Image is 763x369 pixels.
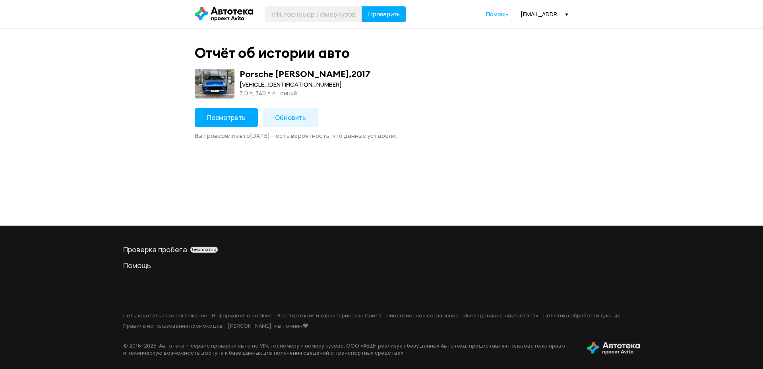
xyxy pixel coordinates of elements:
[123,312,207,319] a: Пользовательское соглашение
[123,245,640,254] div: Проверка пробега
[362,6,406,22] button: Проверить
[265,6,362,22] input: VIN, госномер, номер кузова
[195,44,350,62] div: Отчёт об истории авто
[228,322,308,329] a: [PERSON_NAME], мы помним
[277,312,381,319] a: Эксплуатация и характеристики Сайта
[463,312,538,319] a: Исследование «Автостата»
[123,342,575,356] p: © 2016– 2025 . Автотека — сервис проверки авто по VIN, госномеру и номеру кузова. ООО «АБД» реали...
[123,261,640,270] a: Помощь
[521,10,568,18] div: [EMAIL_ADDRESS][DOMAIN_NAME]
[368,11,400,17] span: Проверить
[123,322,223,329] a: Правила использования промокодов
[543,312,620,319] a: Политика обработки данных
[275,113,306,122] span: Обновить
[123,245,640,254] a: Проверка пробегабесплатно
[587,342,640,355] img: tWS6KzJlK1XUpy65r7uaHVIs4JI6Dha8Nraz9T2hA03BhoCc4MtbvZCxBLwJIh+mQSIAkLBJpqMoKVdP8sONaFJLCz6I0+pu7...
[192,247,216,252] span: бесплатно
[195,132,568,140] div: Вы проверяли авто [DATE] — есть вероятность, что данные устарели.
[386,312,459,319] a: Лицензионное соглашение
[240,69,370,79] div: Porsche [PERSON_NAME] , 2017
[195,108,258,127] button: Посмотреть
[207,113,246,122] span: Посмотреть
[486,10,509,18] a: Помощь
[240,89,370,98] div: 3.0 л, 340 л.c., синий
[212,312,272,319] a: Информация о cookies
[240,80,370,89] div: [VEHICLE_IDENTIFICATION_NUMBER]
[263,108,318,127] button: Обновить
